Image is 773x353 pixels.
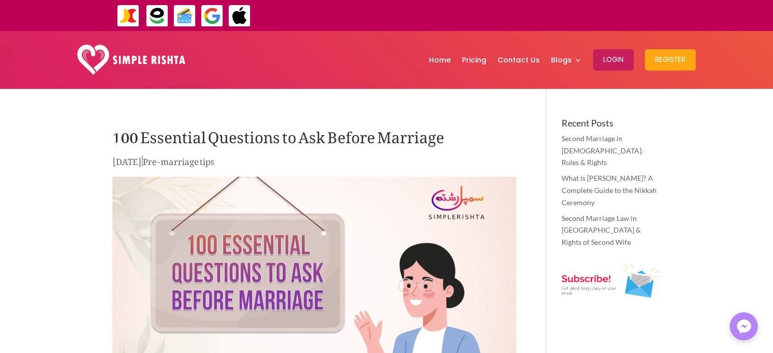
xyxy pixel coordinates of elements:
span: [DATE] [112,149,142,170]
a: What is [PERSON_NAME]? A Complete Guide to the Nikkah Ceremony [562,174,657,207]
a: Contact Us [498,34,540,86]
img: GooglePay-icon [201,5,224,27]
img: Credit Cards [173,5,196,27]
img: EasyPaisa-icon [146,5,169,27]
a: Register [645,34,696,86]
img: JazzCash-icon [117,5,140,27]
a: Pricing [462,34,486,86]
a: Second Marriage in [DEMOGRAPHIC_DATA]: Rules & Rights [562,134,643,167]
button: Register [645,49,696,71]
img: ApplePay-icon [228,5,251,27]
a: Pre-marriage tips [143,149,214,170]
button: Login [593,49,634,71]
a: Second Marriage Law in [GEOGRAPHIC_DATA] & Rights of Second Wife [562,214,641,247]
a: Home [429,34,451,86]
p: | [112,154,516,174]
img: Messenger [734,316,754,337]
a: Blogs [551,34,582,86]
h1: 100 Essential Questions to Ask Before Marriage [112,118,516,154]
a: Login [593,34,634,86]
h4: Recent Posts [562,118,661,133]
